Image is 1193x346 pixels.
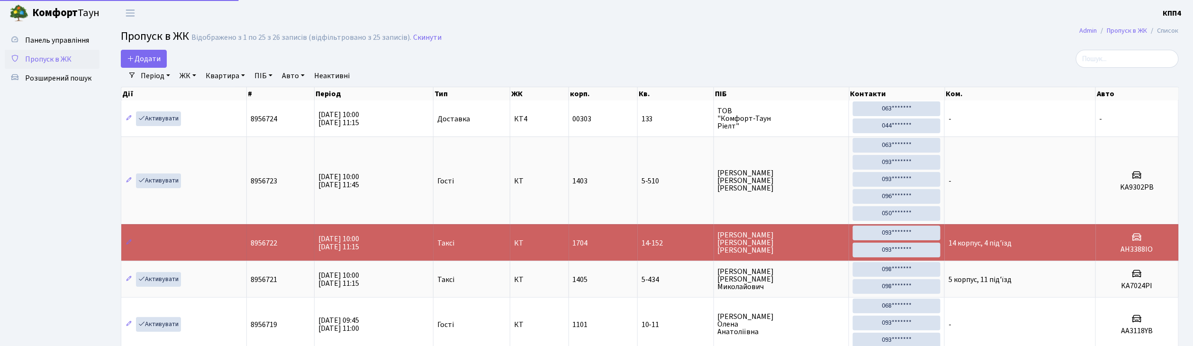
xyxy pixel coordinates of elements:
[318,315,359,334] span: [DATE] 09:45 [DATE] 11:00
[136,173,181,188] a: Активувати
[1100,245,1175,254] h5: AH3388IO
[718,268,845,291] span: [PERSON_NAME] [PERSON_NAME] Миколайович
[945,87,1096,100] th: Ком.
[32,5,99,21] span: Таун
[1080,26,1097,36] a: Admin
[514,276,565,283] span: КТ
[136,272,181,287] a: Активувати
[136,111,181,126] a: Активувати
[251,274,277,285] span: 8956721
[1163,8,1182,18] b: КПП4
[318,270,359,289] span: [DATE] 10:00 [DATE] 11:15
[949,238,1012,248] span: 14 корпус, 4 під'їзд
[718,231,845,254] span: [PERSON_NAME] [PERSON_NAME] [PERSON_NAME]
[714,87,850,100] th: ПІБ
[25,73,91,83] span: Розширений пошук
[118,5,142,21] button: Переключити навігацію
[251,319,277,330] span: 8956719
[514,177,565,185] span: КТ
[642,321,710,328] span: 10-11
[437,321,454,328] span: Гості
[25,35,89,46] span: Панель управління
[121,87,247,100] th: Дії
[121,50,167,68] a: Додати
[251,176,277,186] span: 8956723
[573,274,588,285] span: 1405
[514,321,565,328] span: КТ
[136,317,181,332] a: Активувати
[510,87,569,100] th: ЖК
[121,28,189,45] span: Пропуск в ЖК
[1066,21,1193,41] nav: breadcrumb
[718,169,845,192] span: [PERSON_NAME] [PERSON_NAME] [PERSON_NAME]
[573,114,592,124] span: 00303
[949,114,951,124] span: -
[1100,183,1175,192] h5: KA9302PB
[127,54,161,64] span: Додати
[514,115,565,123] span: КТ4
[1100,114,1103,124] span: -
[5,50,99,69] a: Пропуск в ЖК
[32,5,78,20] b: Комфорт
[949,274,1012,285] span: 5 корпус, 11 під'їзд
[1076,50,1179,68] input: Пошук...
[569,87,638,100] th: корп.
[1107,26,1148,36] a: Пропуск в ЖК
[137,68,174,84] a: Період
[437,177,454,185] span: Гості
[25,54,72,64] span: Пропуск в ЖК
[176,68,200,84] a: ЖК
[251,114,277,124] span: 8956724
[5,69,99,88] a: Розширений пошук
[1100,282,1175,291] h5: KA7024PI
[1163,8,1182,19] a: КПП4
[638,87,714,100] th: Кв.
[573,176,588,186] span: 1403
[202,68,249,84] a: Квартира
[191,33,411,42] div: Відображено з 1 по 25 з 26 записів (відфільтровано з 25 записів).
[573,319,588,330] span: 1101
[949,176,951,186] span: -
[437,239,454,247] span: Таксі
[278,68,308,84] a: Авто
[247,87,315,100] th: #
[718,107,845,130] span: ТОВ "Комфорт-Таун Ріелт"
[318,172,359,190] span: [DATE] 10:00 [DATE] 11:45
[1148,26,1179,36] li: Список
[318,109,359,128] span: [DATE] 10:00 [DATE] 11:15
[318,234,359,252] span: [DATE] 10:00 [DATE] 11:15
[573,238,588,248] span: 1704
[437,115,470,123] span: Доставка
[642,239,710,247] span: 14-152
[413,33,442,42] a: Скинути
[437,276,454,283] span: Таксі
[434,87,510,100] th: Тип
[9,4,28,23] img: logo.png
[718,313,845,336] span: [PERSON_NAME] Олена Анатоліївна
[642,276,710,283] span: 5-434
[5,31,99,50] a: Панель управління
[949,319,951,330] span: -
[1100,327,1175,336] h5: AA3118YB
[642,177,710,185] span: 5-510
[642,115,710,123] span: 133
[310,68,353,84] a: Неактивні
[315,87,434,100] th: Період
[850,87,945,100] th: Контакти
[251,238,277,248] span: 8956722
[514,239,565,247] span: КТ
[1096,87,1179,100] th: Авто
[251,68,276,84] a: ПІБ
